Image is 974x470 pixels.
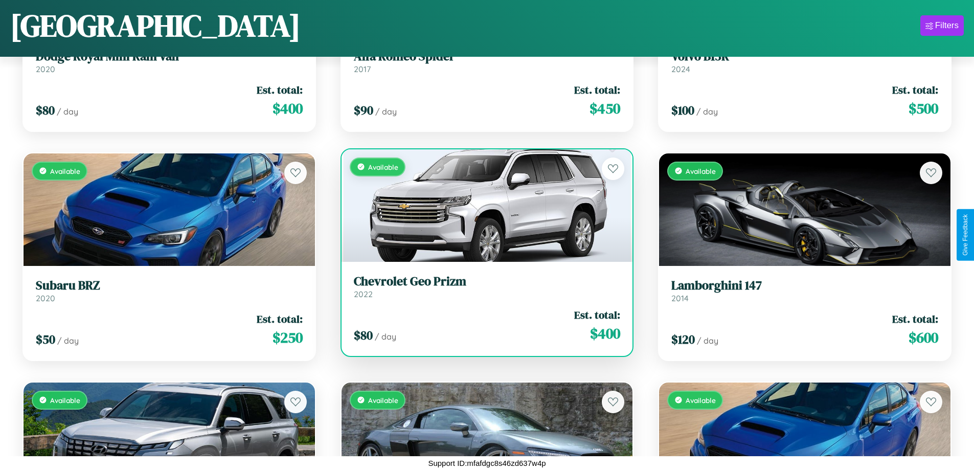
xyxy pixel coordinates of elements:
[671,278,938,303] a: Lamborghini 1472014
[671,64,690,74] span: 2024
[920,15,964,36] button: Filters
[375,331,396,342] span: / day
[36,64,55,74] span: 2020
[935,20,959,31] div: Filters
[671,49,938,74] a: Volvo B13R2024
[36,278,303,303] a: Subaru BRZ2020
[892,311,938,326] span: Est. total:
[375,106,397,117] span: / day
[354,64,371,74] span: 2017
[671,102,694,119] span: $ 100
[671,331,695,348] span: $ 120
[574,307,620,322] span: Est. total:
[257,82,303,97] span: Est. total:
[962,214,969,256] div: Give Feedback
[354,274,621,299] a: Chevrolet Geo Prizm2022
[257,311,303,326] span: Est. total:
[354,49,621,74] a: Alfa Romeo Spider2017
[36,293,55,303] span: 2020
[909,327,938,348] span: $ 600
[36,278,303,293] h3: Subaru BRZ
[50,167,80,175] span: Available
[671,278,938,293] h3: Lamborghini 147
[671,293,689,303] span: 2014
[686,396,716,405] span: Available
[354,274,621,289] h3: Chevrolet Geo Prizm
[671,49,938,64] h3: Volvo B13R
[590,98,620,119] span: $ 450
[273,327,303,348] span: $ 250
[50,396,80,405] span: Available
[36,49,303,74] a: Dodge Royal Mini Ram Van2020
[354,327,373,344] span: $ 80
[36,102,55,119] span: $ 80
[36,49,303,64] h3: Dodge Royal Mini Ram Van
[590,323,620,344] span: $ 400
[697,335,718,346] span: / day
[273,98,303,119] span: $ 400
[574,82,620,97] span: Est. total:
[686,167,716,175] span: Available
[354,289,373,299] span: 2022
[354,102,373,119] span: $ 90
[36,331,55,348] span: $ 50
[892,82,938,97] span: Est. total:
[696,106,718,117] span: / day
[909,98,938,119] span: $ 500
[354,49,621,64] h3: Alfa Romeo Spider
[57,335,79,346] span: / day
[57,106,78,117] span: / day
[428,456,546,470] p: Support ID: mfafdgc8s46zd637w4p
[368,163,398,171] span: Available
[10,5,301,47] h1: [GEOGRAPHIC_DATA]
[368,396,398,405] span: Available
